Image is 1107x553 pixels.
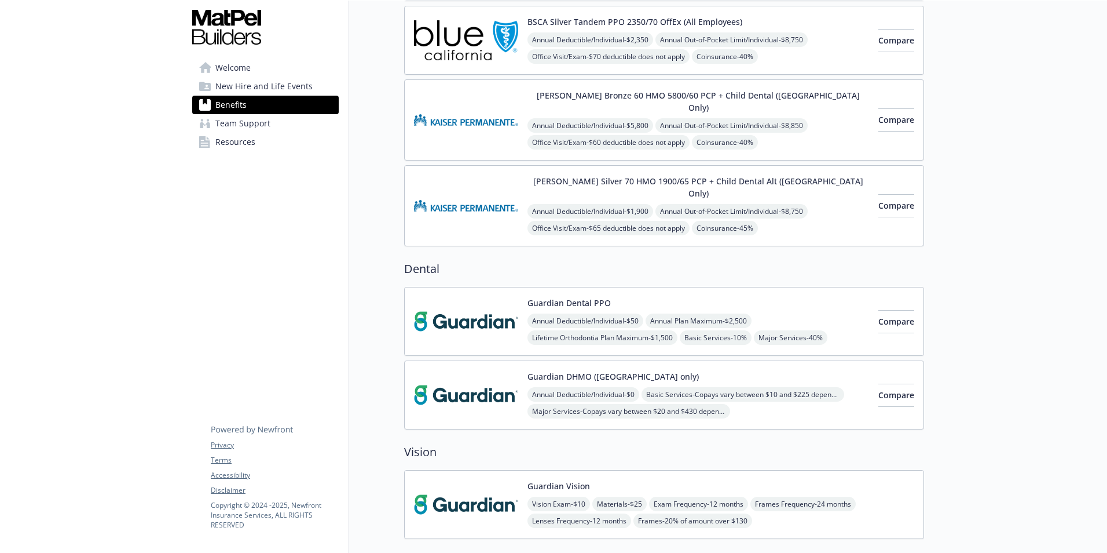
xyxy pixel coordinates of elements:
button: Guardian Dental PPO [527,297,611,309]
span: Compare [878,316,914,327]
button: Compare [878,310,914,333]
span: Welcome [215,59,251,77]
button: Guardian Vision [527,480,590,492]
button: Compare [878,384,914,407]
span: Frames Frequency - 24 months [750,497,856,511]
span: Basic Services - 10% [680,330,752,345]
span: Major Services - Copays vary between $20 and $430 depending on specific service [527,404,730,419]
img: Guardian carrier logo [414,480,518,529]
span: Major Services - 40% [754,330,827,345]
span: Coinsurance - 40% [692,49,758,64]
span: Basic Services - Copays vary between $10 and $225 depending on specific service [642,387,844,402]
a: New Hire and Life Events [192,77,339,96]
span: Lenses Frequency - 12 months [527,514,631,528]
img: Kaiser Permanente Insurance Company carrier logo [414,89,518,151]
span: Office Visit/Exam - $60 deductible does not apply [527,135,690,150]
span: Coinsurance - 45% [692,221,758,235]
img: Kaiser Permanente Insurance Company carrier logo [414,175,518,237]
h2: Dental [404,260,924,278]
span: Annual Out-of-Pocket Limit/Individual - $8,850 [655,118,808,133]
span: Resources [215,133,255,151]
span: Annual Out-of-Pocket Limit/Individual - $8,750 [655,32,808,47]
span: Exam Frequency - 12 months [649,497,748,511]
span: Team Support [215,114,270,133]
img: Guardian carrier logo [414,297,518,346]
a: Accessibility [211,470,338,481]
button: [PERSON_NAME] Bronze 60 HMO 5800/60 PCP + Child Dental ([GEOGRAPHIC_DATA] Only) [527,89,869,114]
button: Compare [878,29,914,52]
span: Vision Exam - $10 [527,497,590,511]
span: Annual Plan Maximum - $2,500 [646,314,752,328]
a: Welcome [192,59,339,77]
span: Annual Deductible/Individual - $50 [527,314,643,328]
span: Annual Deductible/Individual - $1,900 [527,204,653,219]
span: Annual Out-of-Pocket Limit/Individual - $8,750 [655,204,808,219]
span: Coinsurance - 40% [692,135,758,150]
span: Compare [878,35,914,46]
button: BSCA Silver Tandem PPO 2350/70 OffEx (All Employees) [527,16,742,28]
button: [PERSON_NAME] Silver 70 HMO 1900/65 PCP + Child Dental Alt ([GEOGRAPHIC_DATA] Only) [527,175,869,199]
span: Compare [878,390,914,401]
a: Terms [211,455,338,465]
span: Materials - $25 [592,497,647,511]
img: Guardian carrier logo [414,370,518,420]
span: Office Visit/Exam - $70 deductible does not apply [527,49,690,64]
a: Disclaimer [211,485,338,496]
span: Office Visit/Exam - $65 deductible does not apply [527,221,690,235]
span: Lifetime Orthodontia Plan Maximum - $1,500 [527,330,677,345]
button: Compare [878,108,914,132]
span: Frames - 20% of amount over $130 [633,514,752,528]
span: New Hire and Life Events [215,77,313,96]
a: Resources [192,133,339,151]
button: Compare [878,194,914,217]
a: Benefits [192,96,339,114]
p: Copyright © 2024 - 2025 , Newfront Insurance Services, ALL RIGHTS RESERVED [211,500,338,530]
span: Annual Deductible/Individual - $0 [527,387,639,402]
button: Guardian DHMO ([GEOGRAPHIC_DATA] only) [527,370,699,383]
span: Benefits [215,96,247,114]
span: Annual Deductible/Individual - $5,800 [527,118,653,133]
a: Team Support [192,114,339,133]
a: Privacy [211,440,338,450]
span: Compare [878,114,914,125]
span: Annual Deductible/Individual - $2,350 [527,32,653,47]
span: Compare [878,200,914,211]
img: Blue Shield of California carrier logo [414,16,518,65]
h2: Vision [404,443,924,461]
